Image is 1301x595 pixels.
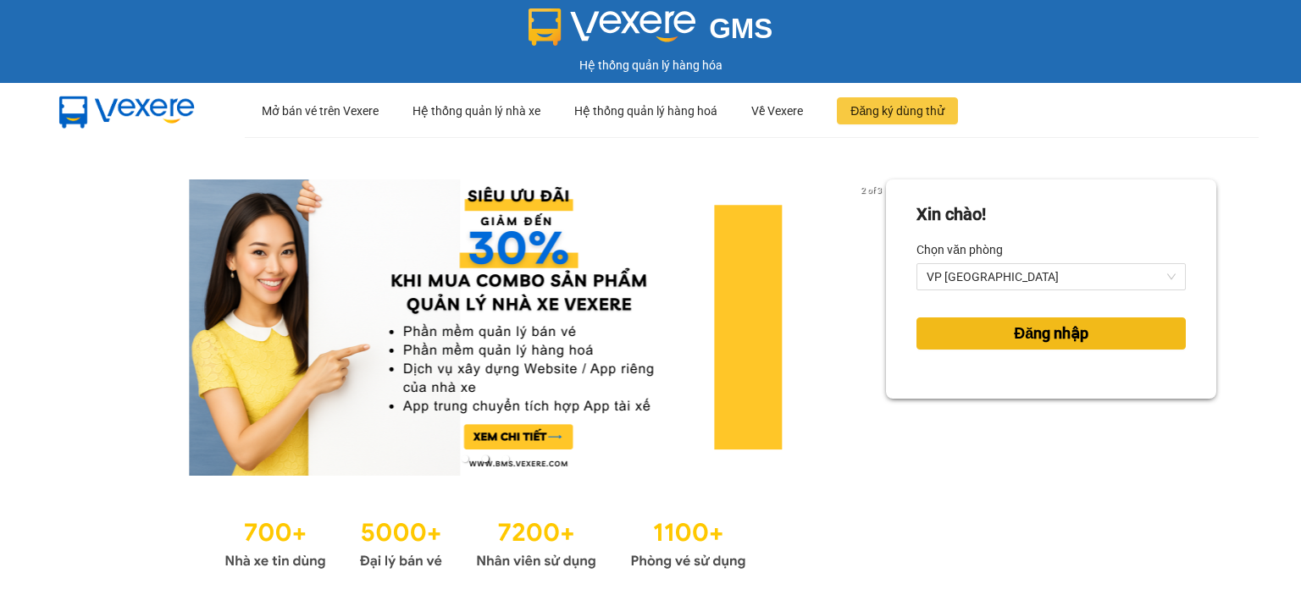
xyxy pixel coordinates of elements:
button: Đăng ký dùng thử [837,97,958,124]
div: Hệ thống quản lý nhà xe [412,84,540,138]
div: Về Vexere [751,84,803,138]
div: Xin chào! [916,201,986,228]
a: GMS [529,25,773,39]
span: VP Yên Sở [927,264,1176,289]
img: logo 2 [529,8,696,46]
li: slide item 1 [462,455,468,462]
div: Hệ thống quản lý hàng hóa [4,56,1297,74]
button: previous slide / item [85,179,108,476]
span: Đăng ký dùng thử [850,102,944,120]
button: Đăng nhập [916,317,1186,350]
div: Hệ thống quản lý hàng hoá [574,84,717,138]
img: Statistics.png [224,510,746,574]
div: Mở bán vé trên Vexere [262,84,379,138]
label: Chọn văn phòng [916,236,1003,263]
img: mbUUG5Q.png [42,83,212,139]
li: slide item 3 [502,455,509,462]
button: next slide / item [862,179,886,476]
span: Đăng nhập [1014,322,1088,345]
li: slide item 2 [482,455,489,462]
p: 2 of 3 [856,179,886,201]
span: GMS [709,13,772,44]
